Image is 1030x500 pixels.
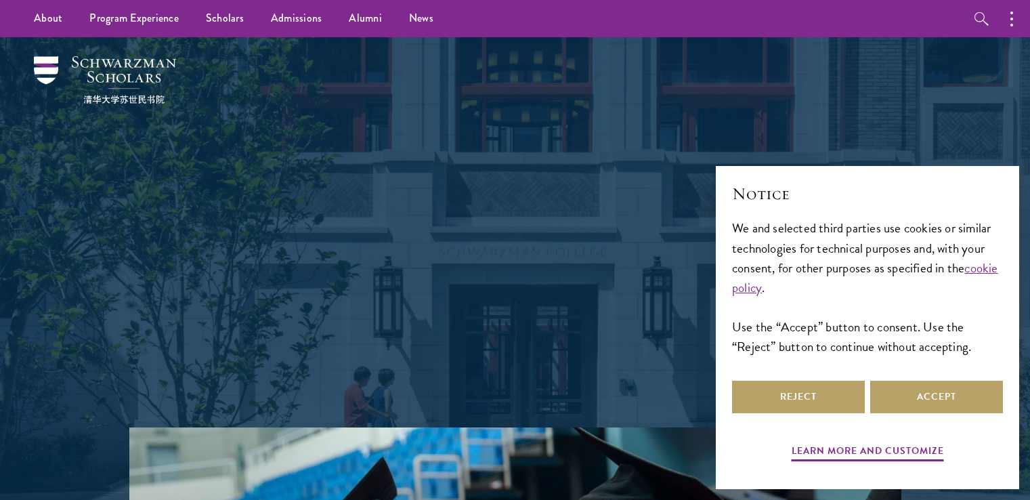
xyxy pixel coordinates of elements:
button: Reject [732,381,865,413]
button: Accept [870,381,1003,413]
div: We and selected third parties use cookies or similar technologies for technical purposes and, wit... [732,218,1003,356]
button: Learn more and customize [792,442,944,463]
img: Schwarzman Scholars [34,56,176,104]
h2: Notice [732,182,1003,205]
a: cookie policy [732,258,998,297]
